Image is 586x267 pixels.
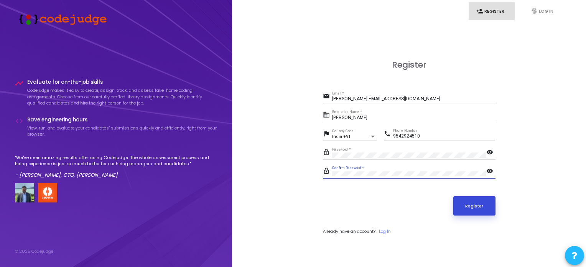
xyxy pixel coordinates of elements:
input: Phone Number [393,134,495,139]
mat-icon: business [323,111,332,120]
p: "We've seen amazing results after using Codejudge. The whole assessment process and hiring experi... [15,154,217,167]
a: person_addRegister [469,2,515,20]
button: Register [453,196,495,216]
mat-icon: flag [323,130,332,139]
span: India +91 [332,134,351,139]
img: user image [15,183,34,202]
h3: Register [323,60,495,70]
i: timeline [15,79,23,88]
mat-icon: lock_outline [323,148,332,158]
i: fingerprint [531,8,538,15]
img: company-logo [38,183,57,202]
a: Log In [379,228,391,235]
a: fingerprintLog In [523,2,569,20]
mat-icon: visibility [486,167,495,176]
input: Enterprise Name [332,115,495,121]
p: Codejudge makes it easy to create, assign, track, and assess take-home coding assignments. Choose... [27,87,217,106]
h4: Save engineering hours [27,117,217,123]
mat-icon: lock_outline [323,167,332,176]
p: View, run, and evaluate your candidates’ submissions quickly and efficiently, right from your bro... [27,125,217,138]
span: Already have an account? [323,228,375,234]
mat-icon: phone [384,130,393,139]
h4: Evaluate for on-the-job skills [27,79,217,85]
i: person_add [476,8,483,15]
em: - [PERSON_NAME], CTO, [PERSON_NAME] [15,171,118,179]
input: Email [332,96,495,102]
mat-icon: email [323,92,332,101]
div: © 2025 Codejudge [15,248,53,255]
mat-icon: visibility [486,148,495,158]
i: code [15,117,23,125]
